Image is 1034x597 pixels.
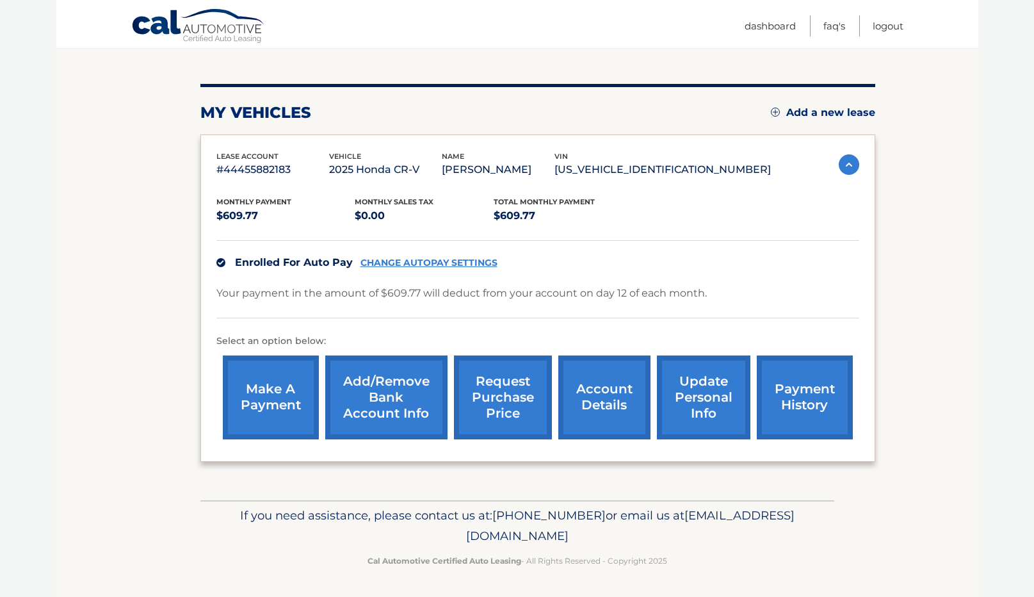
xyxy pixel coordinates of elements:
[209,554,826,568] p: - All Rights Reserved - Copyright 2025
[368,556,521,566] strong: Cal Automotive Certified Auto Leasing
[216,334,859,349] p: Select an option below:
[325,356,448,439] a: Add/Remove bank account info
[355,207,494,225] p: $0.00
[200,103,311,122] h2: my vehicles
[839,154,859,175] img: accordion-active.svg
[360,258,497,268] a: CHANGE AUTOPAY SETTINGS
[558,356,650,439] a: account details
[355,197,433,206] span: Monthly sales Tax
[745,15,796,37] a: Dashboard
[771,108,780,117] img: add.svg
[216,197,291,206] span: Monthly Payment
[554,161,771,179] p: [US_VEHICLE_IDENTIFICATION_NUMBER]
[216,152,279,161] span: lease account
[757,356,853,439] a: payment history
[223,356,319,439] a: make a payment
[492,508,606,523] span: [PHONE_NUMBER]
[235,256,353,268] span: Enrolled For Auto Pay
[554,152,568,161] span: vin
[494,197,595,206] span: Total Monthly Payment
[771,106,875,119] a: Add a new lease
[216,258,225,267] img: check.svg
[216,284,707,302] p: Your payment in the amount of $609.77 will deduct from your account on day 12 of each month.
[329,161,442,179] p: 2025 Honda CR-V
[823,15,845,37] a: FAQ's
[442,161,554,179] p: [PERSON_NAME]
[873,15,903,37] a: Logout
[494,207,633,225] p: $609.77
[131,8,266,45] a: Cal Automotive
[454,356,552,439] a: request purchase price
[216,207,355,225] p: $609.77
[209,505,826,546] p: If you need assistance, please contact us at: or email us at
[329,152,361,161] span: vehicle
[442,152,464,161] span: name
[216,161,329,179] p: #44455882183
[657,356,750,439] a: update personal info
